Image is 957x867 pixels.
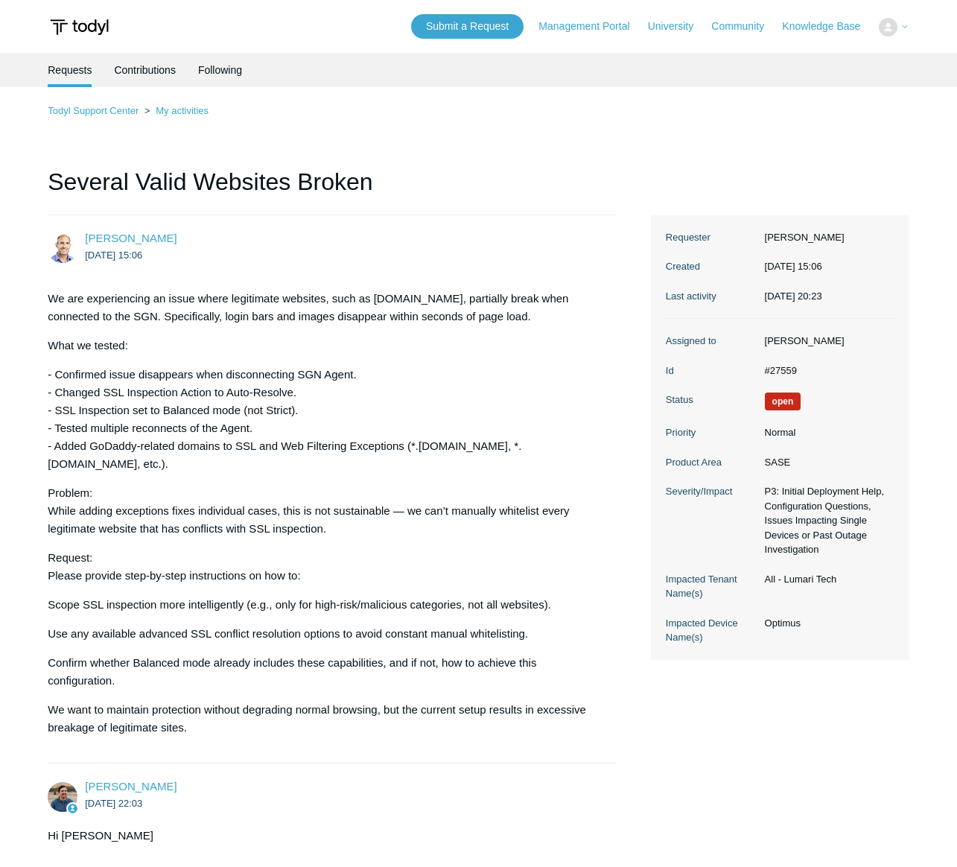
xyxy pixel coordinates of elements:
dd: [PERSON_NAME] [757,230,894,245]
dd: P3: Initial Deployment Help, Configuration Questions, Issues Impacting Single Devices or Past Out... [757,484,894,557]
a: Todyl Support Center [48,105,139,116]
li: Todyl Support Center [48,105,142,116]
a: Submit a Request [411,14,524,39]
a: Following [198,53,242,87]
p: Request: Please provide step-by-step instructions on how to: [48,549,601,585]
a: Knowledge Base [782,19,875,34]
p: Confirm whether Balanced mode already includes these capabilities, and if not, how to achieve thi... [48,654,601,690]
dt: Status [666,393,757,407]
p: - Confirmed issue disappears when disconnecting SGN Agent. - Changed SSL Inspection Action to Aut... [48,366,601,473]
dd: Normal [757,425,894,440]
span: Omar Liendo [85,232,177,244]
dt: Assigned to [666,334,757,349]
dt: Impacted Device Name(s) [666,616,757,645]
dd: Optimus [757,616,894,631]
dt: Product Area [666,455,757,470]
a: [PERSON_NAME] [85,232,177,244]
time: 2025-08-22T20:23:29+00:00 [765,290,822,302]
p: Problem: While adding exceptions fixes individual cases, this is not sustainable — we can’t manua... [48,484,601,538]
p: We are experiencing an issue where legitimate websites, such as [DOMAIN_NAME], partially break wh... [48,290,601,325]
a: Contributions [114,53,176,87]
a: Management Portal [538,19,644,34]
a: University [648,19,708,34]
dt: Impacted Tenant Name(s) [666,572,757,601]
a: Community [711,19,779,34]
p: Scope SSL inspection more intelligently (e.g., only for high-risk/malicious categories, not all w... [48,596,601,614]
span: Spencer Grissom [85,780,177,793]
dt: Id [666,363,757,378]
dt: Severity/Impact [666,484,757,499]
li: Requests [48,53,92,87]
a: My activities [156,105,209,116]
dd: #27559 [757,363,894,378]
dd: SASE [757,455,894,470]
dt: Priority [666,425,757,440]
li: My activities [142,105,209,116]
dt: Last activity [666,289,757,304]
img: Todyl Support Center Help Center home page [48,13,111,41]
p: We want to maintain protection without degrading normal browsing, but the current setup results i... [48,701,601,737]
dt: Created [666,259,757,274]
p: What we tested: [48,337,601,355]
p: Use any available advanced SSL conflict resolution options to avoid constant manual whitelisting. [48,625,601,643]
a: [PERSON_NAME] [85,780,177,793]
span: We are working on a response for you [765,393,801,410]
time: 2025-08-20T15:06:50+00:00 [765,261,822,272]
dt: Requester [666,230,757,245]
time: 2025-08-20T15:06:50Z [85,250,142,261]
dd: [PERSON_NAME] [757,334,894,349]
h1: Several Valid Websites Broken [48,164,616,215]
time: 2025-08-20T22:03:05Z [85,798,142,809]
dd: All - Lumari Tech [757,572,894,587]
